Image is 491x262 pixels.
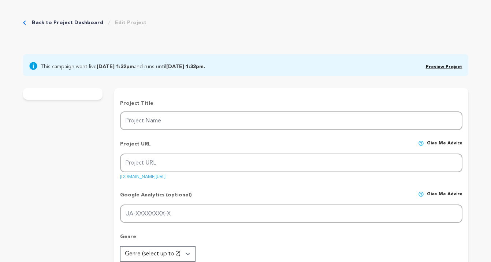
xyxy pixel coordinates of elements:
a: [DOMAIN_NAME][URL] [120,172,165,179]
span: Give me advice [427,191,462,204]
a: Edit Project [115,19,146,26]
div: Breadcrumb [23,19,146,26]
p: Project Title [120,100,462,107]
input: UA-XXXXXXXX-X [120,204,462,223]
img: help-circle.svg [418,191,424,197]
p: Google Analytics (optional) [120,191,192,204]
a: Preview Project [426,65,462,69]
img: help-circle.svg [418,140,424,146]
p: Genre [120,233,462,246]
span: This campaign went live and runs until [41,62,205,70]
b: [DATE] 1:32pm [97,64,134,69]
b: [DATE] 1:32pm. [166,64,205,69]
span: Give me advice [427,140,462,154]
a: Back to Project Dashboard [32,19,103,26]
input: Project Name [120,111,462,130]
input: Project URL [120,154,462,172]
p: Project URL [120,140,151,154]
